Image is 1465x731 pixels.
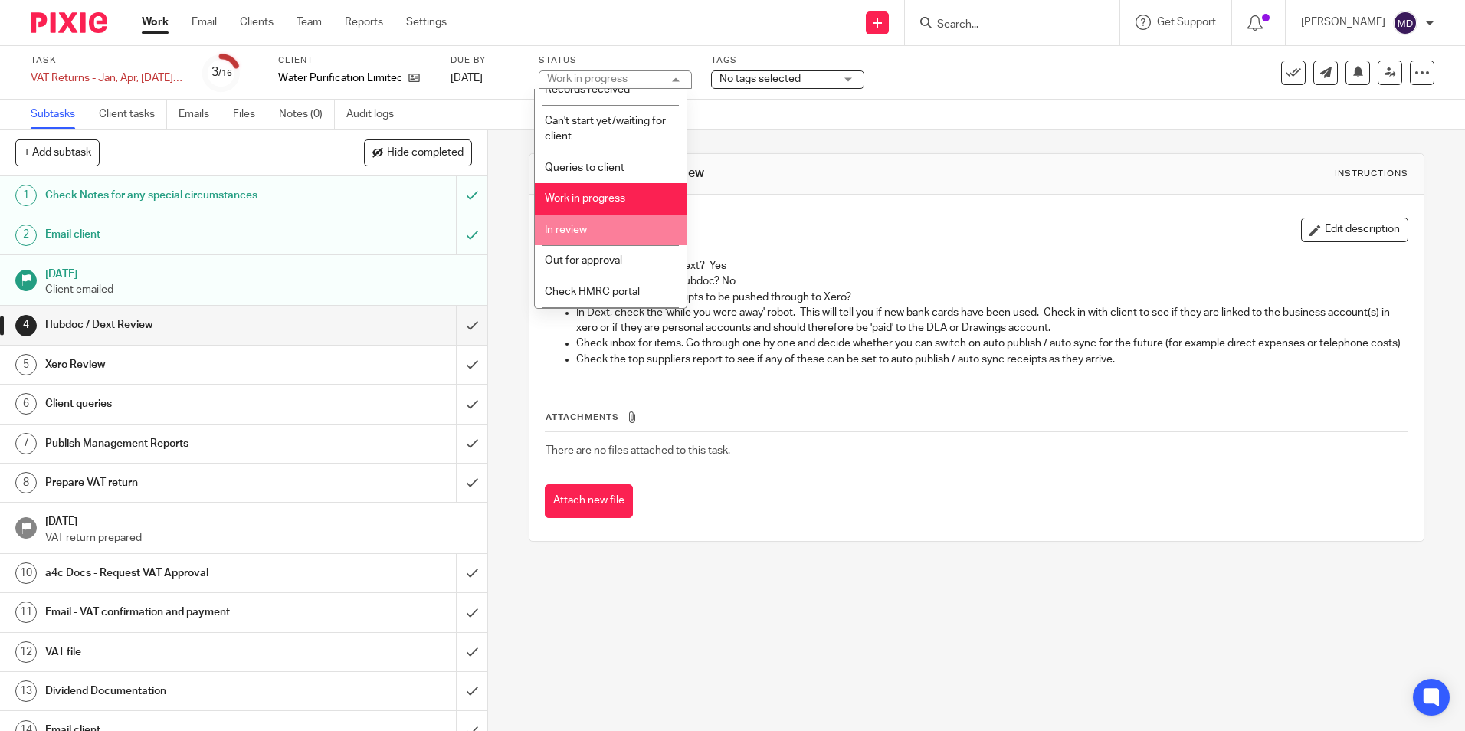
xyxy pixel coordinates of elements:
a: Client tasks [99,100,167,129]
a: Files [233,100,267,129]
h1: [DATE] [45,263,473,282]
a: Audit logs [346,100,405,129]
h1: Publish Management Reports [45,432,309,455]
h1: Xero Review [45,353,309,376]
h1: Hubdoc / Dext Review [45,313,309,336]
h1: Prepare VAT return [45,471,309,494]
button: Edit description [1301,218,1408,242]
a: Clients [240,15,274,30]
a: Notes (0) [279,100,335,129]
span: Attachments [546,413,619,421]
span: Get Support [1157,17,1216,28]
h1: Email client [45,223,309,246]
a: Email [192,15,217,30]
p: [PERSON_NAME] [1301,15,1385,30]
span: Hide completed [387,147,464,159]
span: There are no files attached to this task. [546,445,730,456]
label: Status [539,54,692,67]
small: /16 [218,69,232,77]
button: Hide completed [364,139,472,166]
div: 5 [15,354,37,375]
label: Due by [451,54,519,67]
div: 3 [211,64,232,81]
p: Does the client have Dext? Yes [576,258,1407,274]
p: If so are there any receipts to be pushed through to Xero? [576,290,1407,305]
a: Subtasks [31,100,87,129]
div: VAT Returns - Jan, Apr, Jul, Oct [31,70,184,86]
button: + Add subtask [15,139,100,166]
span: Check HMRC portal [545,287,640,297]
div: 1 [15,185,37,206]
div: 8 [15,472,37,493]
div: Instructions [1335,168,1408,180]
span: Work in progress [545,193,625,204]
span: In review [545,225,587,235]
p: VAT return prepared [45,530,473,546]
a: Emails [179,100,221,129]
label: Tags [711,54,864,67]
div: 2 [15,225,37,246]
h1: VAT file [45,641,309,664]
h1: Check Notes for any special circumstances [45,184,309,207]
a: Team [297,15,322,30]
h1: Email - VAT confirmation and payment [45,601,309,624]
img: Pixie [31,12,107,33]
div: Work in progress [547,74,628,84]
div: 7 [15,433,37,454]
h1: Dividend Documentation [45,680,309,703]
a: Settings [406,15,447,30]
span: Queries to client [545,162,624,173]
p: Client emailed [45,282,473,297]
h1: a4c Docs - Request VAT Approval [45,562,309,585]
p: Water Purification Limited [278,70,401,86]
div: 13 [15,680,37,702]
div: 10 [15,562,37,584]
label: Task [31,54,184,67]
p: Check inbox for items. Go through one by one and decide whether you can switch on auto publish / ... [576,336,1407,351]
span: Can't start yet/waiting for client [545,116,666,143]
div: 12 [15,641,37,663]
span: Out for approval [545,255,622,266]
button: Attach new file [545,484,633,519]
div: 11 [15,602,37,623]
img: svg%3E [1393,11,1417,35]
span: Records received [545,84,630,95]
h1: Client queries [45,392,309,415]
a: Reports [345,15,383,30]
p: In Dext, check the 'while you were away' robot. This will tell you if new bank cards have been us... [576,305,1407,336]
span: No tags selected [719,74,801,84]
h1: Hubdoc / Dext Review [578,166,1009,182]
div: VAT Returns - Jan, Apr, [DATE], Oct [31,70,184,86]
span: [DATE] [451,73,483,84]
p: Check the top suppliers report to see if any of these can be set to auto publish / auto sync rece... [576,352,1407,367]
div: 6 [15,393,37,415]
input: Search [936,18,1073,32]
div: 4 [15,315,37,336]
h1: [DATE] [45,510,473,529]
p: Does the client have Hubdoc? No [576,274,1407,289]
label: Client [278,54,431,67]
a: Work [142,15,169,30]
